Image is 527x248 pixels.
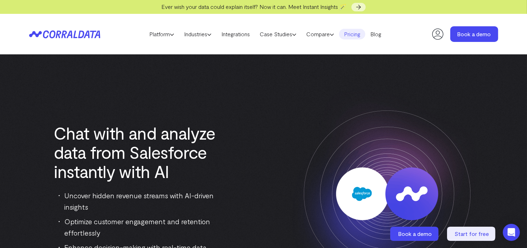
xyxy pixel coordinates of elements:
a: Blog [365,29,386,39]
div: Open Intercom Messenger [503,224,520,241]
a: Compare [301,29,339,39]
a: Book a demo [390,227,440,241]
a: Case Studies [255,29,301,39]
li: Uncover hidden revenue streams with AI-driven insights [59,190,226,212]
span: Ever wish your data could explain itself? Now it can. Meet Instant Insights 🪄 [161,3,346,10]
a: Pricing [339,29,365,39]
li: Optimize customer engagement and retention effortlessly [59,216,226,238]
a: Integrations [216,29,255,39]
h1: Chat with and analyze data from Salesforce instantly with AI [54,123,226,181]
a: Start for free [447,227,497,241]
span: Start for free [455,230,489,237]
a: Book a demo [450,26,498,42]
a: Platform [144,29,179,39]
a: Industries [179,29,216,39]
span: Book a demo [398,230,432,237]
